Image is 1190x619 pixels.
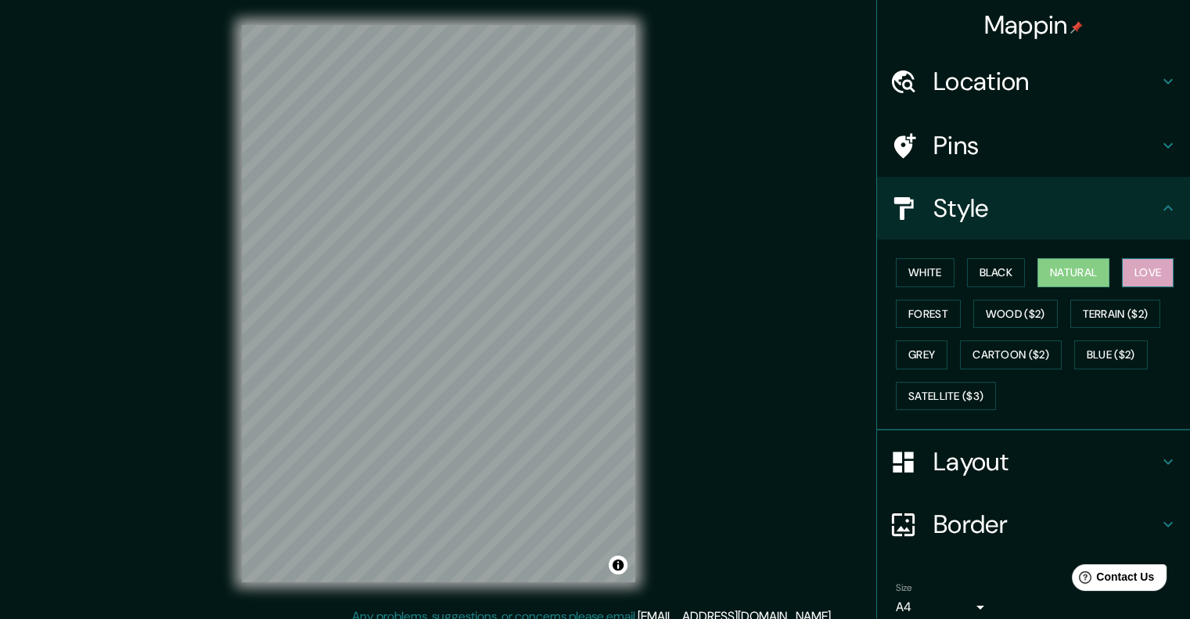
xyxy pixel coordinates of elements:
div: Border [877,493,1190,556]
canvas: Map [242,25,635,582]
h4: Style [933,193,1159,224]
button: Satellite ($3) [896,382,996,411]
button: Blue ($2) [1074,340,1148,369]
div: Style [877,177,1190,239]
h4: Layout [933,446,1159,477]
button: Cartoon ($2) [960,340,1062,369]
button: Forest [896,300,961,329]
h4: Pins [933,130,1159,161]
iframe: Help widget launcher [1051,558,1173,602]
button: White [896,258,955,287]
h4: Border [933,509,1159,540]
button: Natural [1037,258,1109,287]
div: Location [877,50,1190,113]
div: Pins [877,114,1190,177]
button: Toggle attribution [609,556,627,574]
div: Layout [877,430,1190,493]
button: Black [967,258,1026,287]
label: Size [896,581,912,595]
button: Terrain ($2) [1070,300,1161,329]
h4: Mappin [984,9,1084,41]
h4: Location [933,66,1159,97]
img: pin-icon.png [1070,21,1083,34]
button: Wood ($2) [973,300,1058,329]
button: Grey [896,340,947,369]
button: Love [1122,258,1174,287]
